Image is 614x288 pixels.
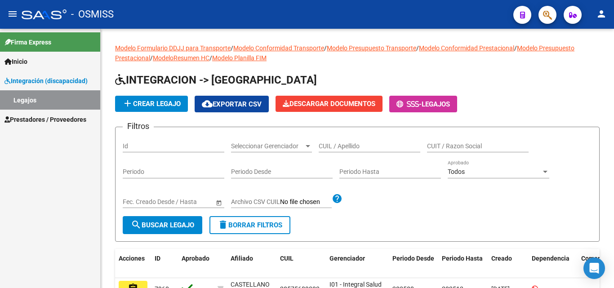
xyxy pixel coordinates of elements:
[212,54,267,62] a: Modelo Planilla FIM
[532,255,570,262] span: Dependencia
[71,4,114,24] span: - OSMISS
[392,255,434,262] span: Periodo Desde
[332,193,343,204] mat-icon: help
[115,74,317,86] span: INTEGRACION -> [GEOGRAPHIC_DATA]
[491,255,512,262] span: Creado
[195,96,269,112] button: Exportar CSV
[448,168,465,175] span: Todos
[280,198,332,206] input: Archivo CSV CUIL
[280,255,294,262] span: CUIL
[422,100,450,108] span: Legajos
[115,96,188,112] button: Crear Legajo
[131,219,142,230] mat-icon: search
[214,198,223,207] button: Open calendar
[202,100,262,108] span: Exportar CSV
[4,115,86,124] span: Prestadores / Proveedores
[283,100,375,108] span: Descargar Documentos
[4,57,27,66] span: Inicio
[7,9,18,19] mat-icon: menu
[231,142,304,150] span: Seleccionar Gerenciador
[276,96,383,112] button: Descargar Documentos
[218,219,228,230] mat-icon: delete
[202,98,213,109] mat-icon: cloud_download
[218,221,282,229] span: Borrar Filtros
[583,257,605,279] div: Open Intercom Messenger
[442,255,483,262] span: Periodo Hasta
[4,76,88,86] span: Integración (discapacidad)
[389,96,457,112] button: -Legajos
[326,249,389,279] datatable-header-cell: Gerenciador
[4,37,51,47] span: Firma Express
[209,216,290,234] button: Borrar Filtros
[389,249,438,279] datatable-header-cell: Periodo Desde
[122,100,181,108] span: Crear Legajo
[123,120,154,133] h3: Filtros
[396,100,422,108] span: -
[123,216,202,234] button: Buscar Legajo
[182,255,209,262] span: Aprobado
[151,249,178,279] datatable-header-cell: ID
[163,198,207,206] input: Fecha fin
[115,44,231,52] a: Modelo Formulario DDJJ para Transporte
[153,54,209,62] a: ModeloResumen HC
[438,249,488,279] datatable-header-cell: Periodo Hasta
[131,221,194,229] span: Buscar Legajo
[122,98,133,109] mat-icon: add
[178,249,214,279] datatable-header-cell: Aprobado
[528,249,578,279] datatable-header-cell: Dependencia
[227,249,276,279] datatable-header-cell: Afiliado
[119,255,145,262] span: Acciones
[231,198,280,205] span: Archivo CSV CUIL
[596,9,607,19] mat-icon: person
[233,44,324,52] a: Modelo Conformidad Transporte
[231,255,253,262] span: Afiliado
[115,249,151,279] datatable-header-cell: Acciones
[329,255,365,262] span: Gerenciador
[123,198,156,206] input: Fecha inicio
[155,255,160,262] span: ID
[327,44,416,52] a: Modelo Presupuesto Transporte
[419,44,514,52] a: Modelo Conformidad Prestacional
[488,249,528,279] datatable-header-cell: Creado
[276,249,326,279] datatable-header-cell: CUIL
